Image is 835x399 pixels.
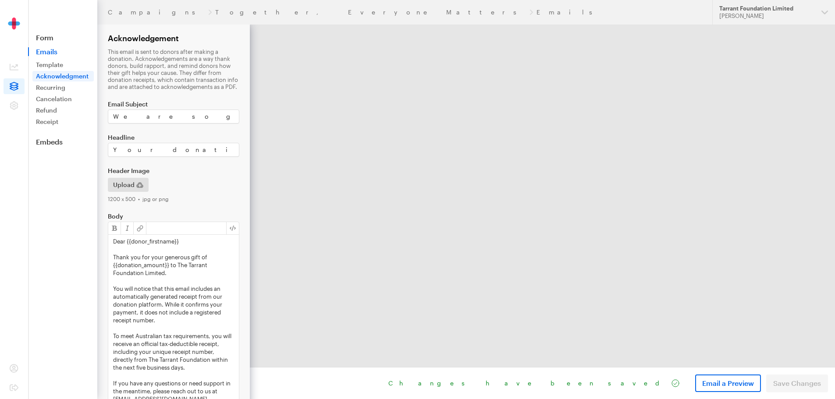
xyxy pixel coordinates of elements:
[719,12,814,20] div: [PERSON_NAME]
[108,167,239,174] label: Header Image
[32,71,94,81] a: Acknowledgment
[215,9,526,16] a: Together, Everyone Matters
[108,48,239,90] p: This email is sent to donors after making a donation. Acknowledgements are a way thank donors, bu...
[108,222,121,234] button: Strong (Ctrl + B)
[108,178,149,192] button: Upload
[32,105,94,116] a: Refund
[108,9,205,16] a: Campaigns
[113,285,234,324] p: You will notice that this email includes an automatically generated receipt from our donation pla...
[113,253,234,277] p: Thank you for your generous gift of {{donation_amount}} to The Tarrant Foundation Limited.
[113,180,135,190] span: Upload
[108,33,239,43] h2: Acknowledgement
[113,237,234,245] p: Dear {{donor_firstname}}
[28,47,97,56] span: Emails
[32,117,94,127] a: Receipt
[28,33,97,42] a: Form
[702,378,754,388] span: Email a Preview
[226,222,239,234] button: View HTML
[695,374,761,392] button: Email a Preview
[108,101,239,108] label: Email Subject
[113,332,234,371] p: To meet Australian tax requirements, you will receive an official tax-deductible receipt, includi...
[32,60,94,70] a: Template
[388,379,679,387] div: Changes have been saved
[719,5,814,12] div: Tarrant Foundation Limited
[134,222,146,234] button: Link
[108,134,239,141] label: Headline
[32,94,94,104] a: Cancelation
[108,195,239,202] div: 1200 x 500 • jpg or png
[121,222,134,234] button: Emphasis (Ctrl + I)
[32,82,94,93] a: Recurring
[108,213,239,220] label: Body
[28,138,97,146] a: Embeds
